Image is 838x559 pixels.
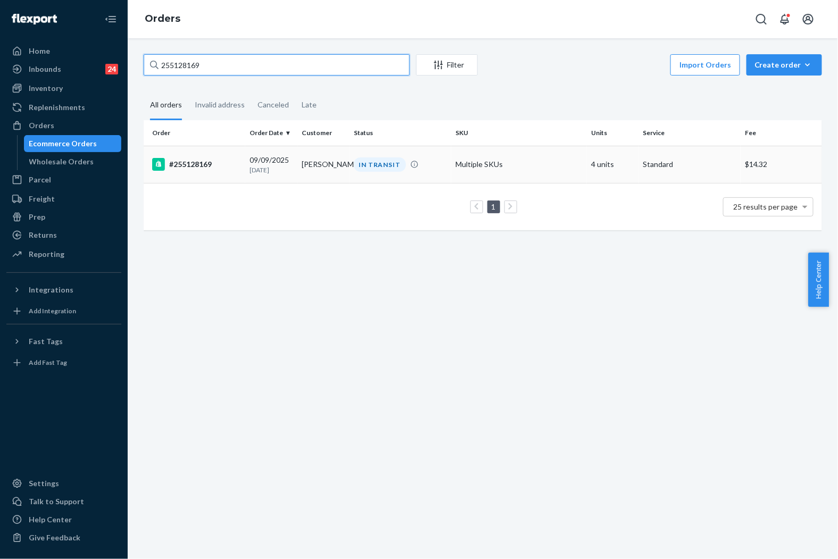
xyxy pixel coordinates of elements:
div: Integrations [29,285,73,295]
button: Open notifications [774,9,795,30]
button: Open account menu [798,9,819,30]
ol: breadcrumbs [136,4,189,35]
a: Inventory [6,80,121,97]
div: All orders [150,91,182,120]
div: Ecommerce Orders [29,138,97,149]
button: Filter [416,54,478,76]
a: Replenishments [6,99,121,116]
th: Service [639,120,741,146]
div: Filter [417,60,477,70]
div: IN TRANSIT [354,157,406,172]
div: Prep [29,212,45,222]
p: [DATE] [250,165,293,174]
div: Replenishments [29,102,85,113]
a: Orders [6,117,121,134]
div: Add Integration [29,306,76,315]
th: Order [144,120,245,146]
button: Fast Tags [6,333,121,350]
div: Orders [29,120,54,131]
th: Status [350,120,451,146]
td: [PERSON_NAME] [297,146,350,183]
div: Canceled [258,91,289,119]
button: Import Orders [670,54,740,76]
div: Wholesale Orders [29,156,94,167]
a: Returns [6,227,121,244]
img: Flexport logo [12,14,57,24]
div: Customer [302,128,345,137]
a: Settings [6,475,121,492]
span: Support [21,7,60,17]
div: Talk to Support [29,496,84,507]
span: 25 results per page [734,202,798,211]
div: Home [29,46,50,56]
div: 24 [105,64,118,74]
a: Freight [6,190,121,207]
a: Add Integration [6,303,121,320]
div: Late [302,91,317,119]
div: Settings [29,478,59,489]
div: Help Center [29,514,72,525]
a: Parcel [6,171,121,188]
a: Page 1 is your current page [489,202,498,211]
th: SKU [451,120,587,146]
a: Prep [6,208,121,226]
button: Close Navigation [100,9,121,30]
a: Ecommerce Orders [24,135,122,152]
p: Standard [643,159,736,170]
button: Integrations [6,281,121,298]
td: Multiple SKUs [451,146,587,183]
a: Help Center [6,511,121,528]
th: Fee [741,120,822,146]
div: Fast Tags [29,336,63,347]
div: Inventory [29,83,63,94]
a: Add Fast Tag [6,354,121,371]
div: #255128169 [152,158,241,171]
button: Help Center [808,253,829,307]
div: Returns [29,230,57,240]
a: Inbounds24 [6,61,121,78]
button: Open Search Box [751,9,772,30]
button: Create order [746,54,822,76]
div: Give Feedback [29,532,80,543]
a: Orders [145,13,180,24]
button: Give Feedback [6,529,121,546]
div: Reporting [29,249,64,260]
a: Home [6,43,121,60]
div: Freight [29,194,55,204]
div: Create order [754,60,814,70]
td: 4 units [587,146,639,183]
input: Search orders [144,54,410,76]
a: Reporting [6,246,121,263]
th: Order Date [245,120,297,146]
div: Add Fast Tag [29,358,67,367]
th: Units [587,120,639,146]
div: Inbounds [29,64,61,74]
a: Wholesale Orders [24,153,122,170]
td: $14.32 [741,146,822,183]
div: Parcel [29,174,51,185]
div: 09/09/2025 [250,155,293,174]
button: Talk to Support [6,493,121,510]
div: Invalid address [195,91,245,119]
